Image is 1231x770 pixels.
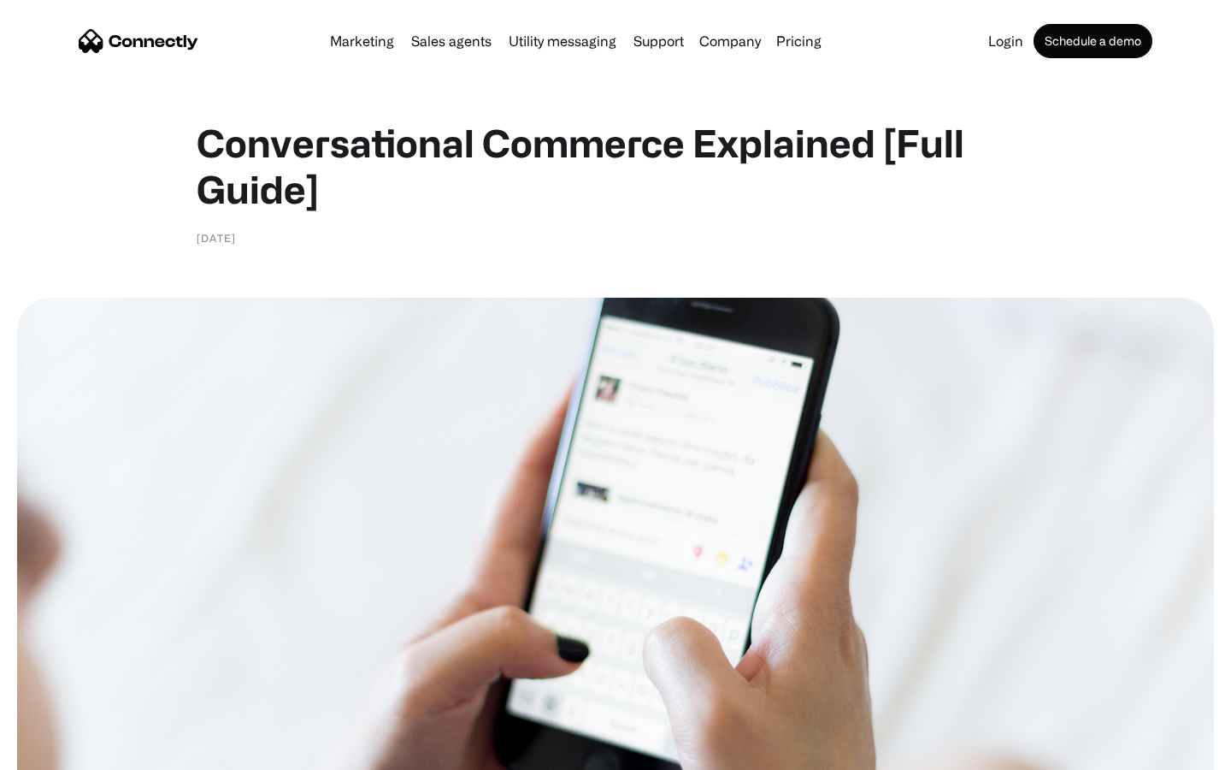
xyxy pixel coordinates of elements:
a: Sales agents [404,34,498,48]
a: Login [981,34,1030,48]
a: Marketing [323,34,401,48]
div: Company [699,29,761,53]
a: Schedule a demo [1034,24,1152,58]
a: home [79,28,198,54]
div: [DATE] [197,229,236,246]
a: Pricing [769,34,828,48]
aside: Language selected: English [17,740,103,764]
h1: Conversational Commerce Explained [Full Guide] [197,120,1034,212]
a: Utility messaging [502,34,623,48]
a: Support [627,34,691,48]
ul: Language list [34,740,103,764]
div: Company [694,29,766,53]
